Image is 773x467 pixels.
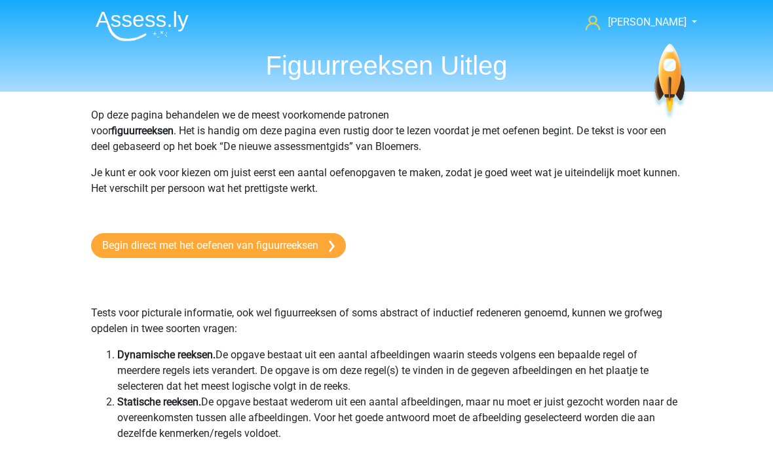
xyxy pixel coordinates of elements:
[329,240,335,252] img: arrow-right.e5bd35279c78.svg
[117,394,682,441] li: De opgave bestaat wederom uit een aantal afbeeldingen, maar nu moet er juist gezocht worden naar ...
[117,396,201,408] b: Statische reeksen.
[96,10,189,41] img: Assessly
[91,165,682,212] p: Je kunt er ook voor kiezen om juist eerst een aantal oefenopgaven te maken, zodat je goed weet wa...
[652,44,688,121] img: spaceship.7d73109d6933.svg
[111,124,174,137] b: figuurreeksen
[117,347,682,394] li: De opgave bestaat uit een aantal afbeeldingen waarin steeds volgens een bepaalde regel of meerder...
[91,233,346,258] a: Begin direct met het oefenen van figuurreeksen
[91,107,682,155] p: Op deze pagina behandelen we de meest voorkomende patronen voor . Het is handig om deze pagina ev...
[91,274,682,337] p: Tests voor picturale informatie, ook wel figuurreeksen of soms abstract of inductief redeneren ge...
[580,14,688,30] a: [PERSON_NAME]
[85,50,688,81] h1: Figuurreeksen Uitleg
[117,348,216,361] b: Dynamische reeksen.
[608,16,687,28] span: [PERSON_NAME]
